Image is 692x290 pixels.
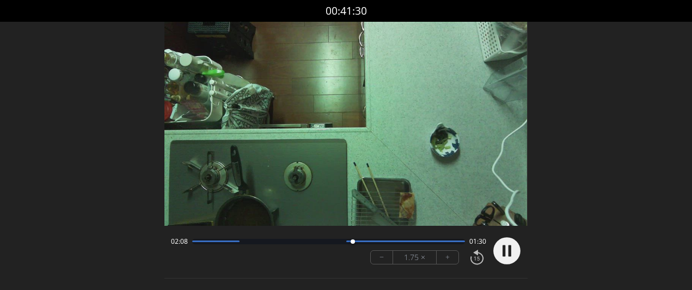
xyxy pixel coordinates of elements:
button: + [437,251,458,264]
span: 01:30 [469,237,486,246]
button: − [371,251,393,264]
a: 00:41:30 [326,3,367,19]
div: 1.75 × [393,251,437,264]
span: 02:08 [171,237,188,246]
